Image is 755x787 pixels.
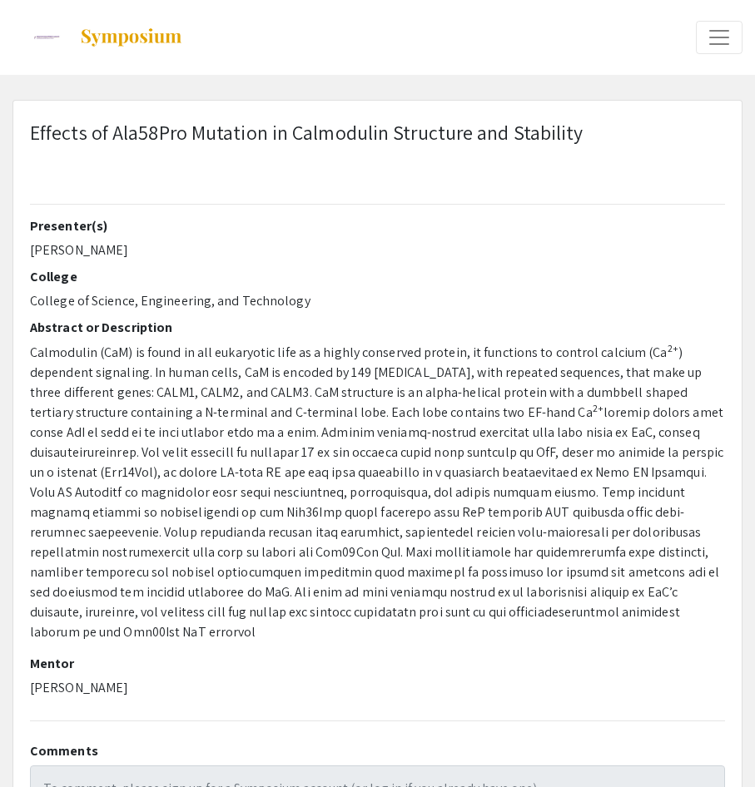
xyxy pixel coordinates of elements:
img: Symposium by ForagerOne [79,27,183,47]
h2: Comments [30,743,725,759]
sup: 2+ [668,342,678,354]
h2: Abstract or Description [30,319,725,335]
p: [PERSON_NAME] [30,678,725,698]
h2: Mentor [30,656,725,671]
button: Expand or Collapse Menu [696,21,743,54]
img: 2025 Undergraduate Research Symposium [32,17,62,58]
h2: Presenter(s) [30,218,725,234]
p: College of Science, Engineering, and Technology [30,291,725,311]
p: [PERSON_NAME] [30,240,725,260]
span: Effects of Ala58Pro Mutation in Calmodulin Structure and Stability [30,119,584,146]
iframe: Chat [684,712,743,775]
p: Calmodulin (CaM) is found in all eukaryotic life as a highly conserved protein, it functions to c... [30,343,725,642]
h2: College [30,269,725,285]
sup: 2+ [593,402,604,414]
a: 2025 Undergraduate Research Symposium [12,17,183,58]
